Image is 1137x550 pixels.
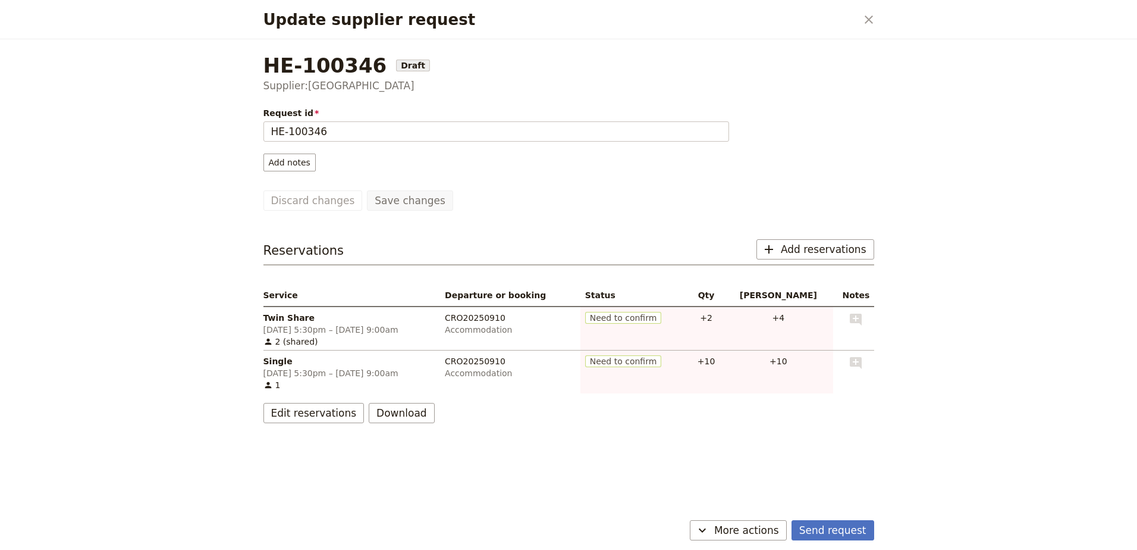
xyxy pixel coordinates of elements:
[263,121,729,142] input: Request id
[263,54,874,77] div: HE-100346
[263,242,344,260] h3: Reservations
[263,403,365,423] button: Edit reservations
[781,242,866,257] span: Add reservations
[369,403,435,423] button: Download
[263,355,436,367] span: Single
[859,10,879,30] button: Close dialog
[445,312,576,324] div: CRO20250910
[445,367,576,379] div: Accommodation
[694,312,719,324] span: +2
[445,324,576,336] div: Accommodation
[690,520,787,540] button: ​More actions
[849,312,863,327] button: Add note
[263,379,436,391] span: 1
[689,285,724,307] th: Qty
[263,324,436,336] span: [DATE] 5:30pm – [DATE] 9:00am
[585,312,662,324] span: Need to confirm
[263,336,436,348] span: 2 (shared)
[694,355,719,367] span: +10
[849,355,863,370] button: Add note
[263,367,436,379] span: [DATE] 5:30pm – [DATE] 9:00am
[714,523,779,537] span: More actions
[585,355,662,367] span: Need to confirm
[723,285,833,307] th: [PERSON_NAME]
[263,154,316,171] button: Add notes
[833,285,874,307] th: Notes
[263,107,729,119] span: Request id
[263,79,874,93] div: Supplier: [GEOGRAPHIC_DATA]
[263,312,436,324] span: Twin Share
[728,312,828,324] span: +4
[580,285,689,307] th: Status
[791,520,874,540] button: Send request
[367,190,453,211] button: Save changes
[728,355,828,367] span: +10
[263,11,856,29] h2: Update supplier request
[445,355,576,367] div: CRO20250910
[440,285,580,307] th: Departure or booking
[756,239,874,260] button: ​Add reservations
[263,285,441,307] th: Service
[263,190,363,211] button: Discard changes
[396,60,430,71] span: Draft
